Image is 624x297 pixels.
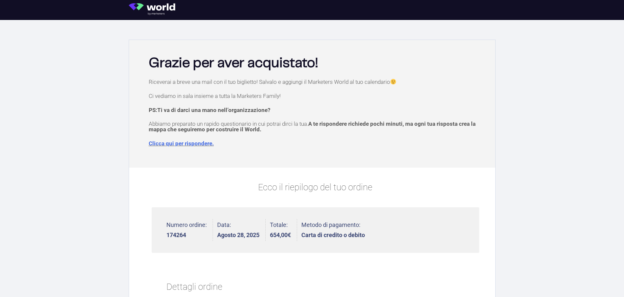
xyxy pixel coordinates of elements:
li: Metodo di pagamento: [301,219,365,241]
li: Numero ordine: [166,219,213,241]
li: Totale: [270,219,297,241]
p: Abbiamo preparato un rapido questionario in cui potrai dirci la tua. [149,121,482,132]
b: Grazie per aver acquistato! [149,57,318,70]
strong: Agosto 28, 2025 [217,232,259,238]
span: € [288,232,291,238]
li: Data: [217,219,266,241]
bdi: 654,00 [270,232,291,238]
span: Ti va di darci una mano nell’organizzazione? [157,107,270,113]
strong: 174264 [166,232,207,238]
strong: PS: [149,107,270,113]
span: A te rispondere richiede pochi minuti, ma ogni tua risposta crea la mappa che seguiremo per costr... [149,121,476,133]
a: Clicca qui per rispondere. [149,140,214,147]
p: Ci vediamo in sala insieme a tutta la Marketers Family! [149,93,482,99]
img: 🙂 [390,79,396,84]
p: Riceverai a breve una mail con il tuo biglietto! Salvalo e aggiungi il Marketers World al tuo cal... [149,79,482,85]
strong: Carta di credito o debito [301,232,365,238]
p: Ecco il riepilogo del tuo ordine [152,181,479,194]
